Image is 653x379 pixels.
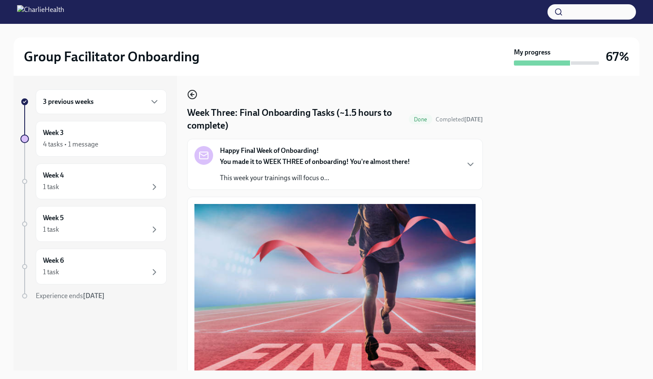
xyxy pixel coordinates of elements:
[43,256,64,265] h6: Week 6
[436,115,483,123] span: October 9th, 2025 15:10
[20,164,167,199] a: Week 41 task
[43,140,98,149] div: 4 tasks • 1 message
[24,48,200,65] h2: Group Facilitator Onboarding
[36,89,167,114] div: 3 previous weeks
[43,97,94,106] h6: 3 previous weeks
[220,146,319,155] strong: Happy Final Week of Onboarding!
[83,292,105,300] strong: [DATE]
[220,173,410,183] p: This week your trainings will focus o...
[409,116,432,123] span: Done
[20,206,167,242] a: Week 51 task
[436,116,483,123] span: Completed
[43,182,59,192] div: 1 task
[187,106,405,132] h4: Week Three: Final Onboarding Tasks (~1.5 hours to complete)
[43,171,64,180] h6: Week 4
[43,128,64,138] h6: Week 3
[20,121,167,157] a: Week 34 tasks • 1 message
[220,158,410,166] strong: You made it to WEEK THREE of onboarding! You're almost there!
[43,267,59,277] div: 1 task
[464,116,483,123] strong: [DATE]
[36,292,105,300] span: Experience ends
[43,225,59,234] div: 1 task
[43,213,64,223] h6: Week 5
[514,48,550,57] strong: My progress
[17,5,64,19] img: CharlieHealth
[20,249,167,284] a: Week 61 task
[606,49,629,64] h3: 67%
